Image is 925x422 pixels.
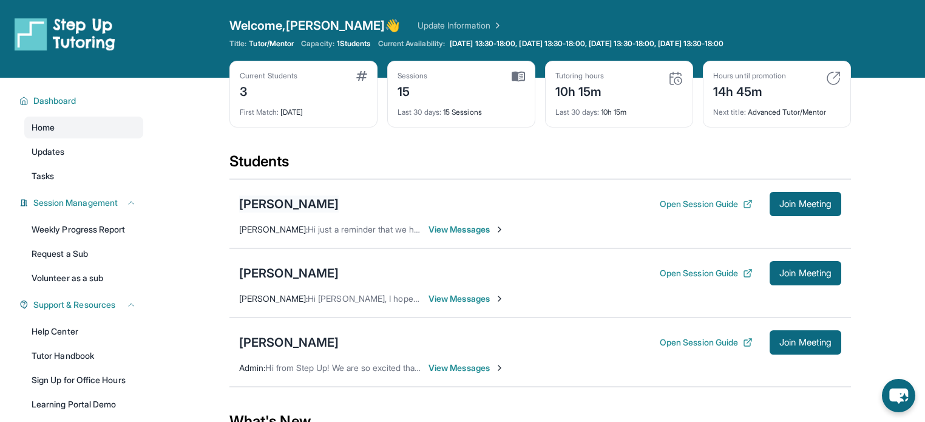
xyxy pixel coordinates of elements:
img: Chevron-Right [495,225,504,234]
span: Admin : [239,362,265,373]
img: Chevron-Right [495,294,504,304]
a: [DATE] 13:30-18:00, [DATE] 13:30-18:00, [DATE] 13:30-18:00, [DATE] 13:30-18:00 [447,39,726,49]
button: Open Session Guide [660,336,753,349]
button: chat-button [882,379,915,412]
button: Open Session Guide [660,267,753,279]
div: 10h 15m [555,100,683,117]
span: Join Meeting [779,270,832,277]
div: Tutoring hours [555,71,604,81]
img: card [356,71,367,81]
div: Hours until promotion [713,71,786,81]
a: Tasks [24,165,143,187]
a: Sign Up for Office Hours [24,369,143,391]
div: 10h 15m [555,81,604,100]
img: Chevron-Right [495,363,504,373]
span: Home [32,121,55,134]
span: Capacity: [301,39,334,49]
a: Home [24,117,143,138]
a: Updates [24,141,143,163]
span: Join Meeting [779,200,832,208]
span: Session Management [33,197,118,209]
span: First Match : [240,107,279,117]
span: Hi just a reminder that we have a session tonight. [308,224,497,234]
div: Advanced Tutor/Mentor [713,100,841,117]
div: Sessions [398,71,428,81]
button: Join Meeting [770,261,841,285]
div: [PERSON_NAME] [239,196,339,213]
button: Join Meeting [770,330,841,355]
a: Volunteer as a sub [24,267,143,289]
div: [DATE] [240,100,367,117]
span: View Messages [429,362,504,374]
span: Last 30 days : [555,107,599,117]
span: [PERSON_NAME] : [239,224,308,234]
button: Session Management [29,197,136,209]
a: Weekly Progress Report [24,219,143,240]
span: Current Availability: [378,39,445,49]
span: Hi [PERSON_NAME], I hope you feel better. We can reschedule for another day [308,293,609,304]
img: card [826,71,841,86]
span: Last 30 days : [398,107,441,117]
span: Join Meeting [779,339,832,346]
a: Update Information [418,19,503,32]
div: 14h 45m [713,81,786,100]
span: Updates [32,146,65,158]
span: Welcome, [PERSON_NAME] 👋 [229,17,401,34]
span: [PERSON_NAME] : [239,293,308,304]
button: Join Meeting [770,192,841,216]
span: 1 Students [337,39,371,49]
a: Help Center [24,321,143,342]
a: Learning Portal Demo [24,393,143,415]
img: card [512,71,525,82]
div: [PERSON_NAME] [239,334,339,351]
span: Tasks [32,170,54,182]
span: Next title : [713,107,746,117]
div: Students [229,152,851,179]
span: [DATE] 13:30-18:00, [DATE] 13:30-18:00, [DATE] 13:30-18:00, [DATE] 13:30-18:00 [450,39,723,49]
span: Dashboard [33,95,76,107]
a: Request a Sub [24,243,143,265]
a: Tutor Handbook [24,345,143,367]
img: Chevron Right [490,19,503,32]
img: logo [15,17,115,51]
button: Dashboard [29,95,136,107]
div: 3 [240,81,297,100]
button: Open Session Guide [660,198,753,210]
div: Current Students [240,71,297,81]
div: 15 [398,81,428,100]
span: View Messages [429,223,504,236]
div: [PERSON_NAME] [239,265,339,282]
span: Support & Resources [33,299,115,311]
span: View Messages [429,293,504,305]
img: card [668,71,683,86]
div: 15 Sessions [398,100,525,117]
button: Support & Resources [29,299,136,311]
span: Tutor/Mentor [249,39,294,49]
span: Title: [229,39,246,49]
